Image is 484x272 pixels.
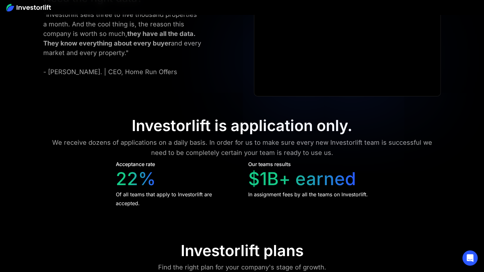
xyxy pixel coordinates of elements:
div: In assignment fees by all the teams on Investorlift. [248,190,368,199]
div: Acceptance rate [116,160,155,168]
div: Investorlift plans [181,241,304,260]
div: 22% [116,168,156,190]
div: Open Intercom Messenger [462,250,478,266]
div: Of all teams that apply to Investorlift are accepted. [116,190,236,208]
strong: they have all the data. They know everything about every buyer [43,30,195,47]
div: We receive dozens of applications on a daily basis. In order for us to make sure every new Invest... [48,137,436,158]
div: Our teams results [248,160,291,168]
div: Investorlift is application only. [132,116,352,135]
div: $1B+ earned [248,168,356,190]
div: "Investorlift sells three to five thousand properties a month. And the cool thing is, the reason ... [43,10,201,77]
